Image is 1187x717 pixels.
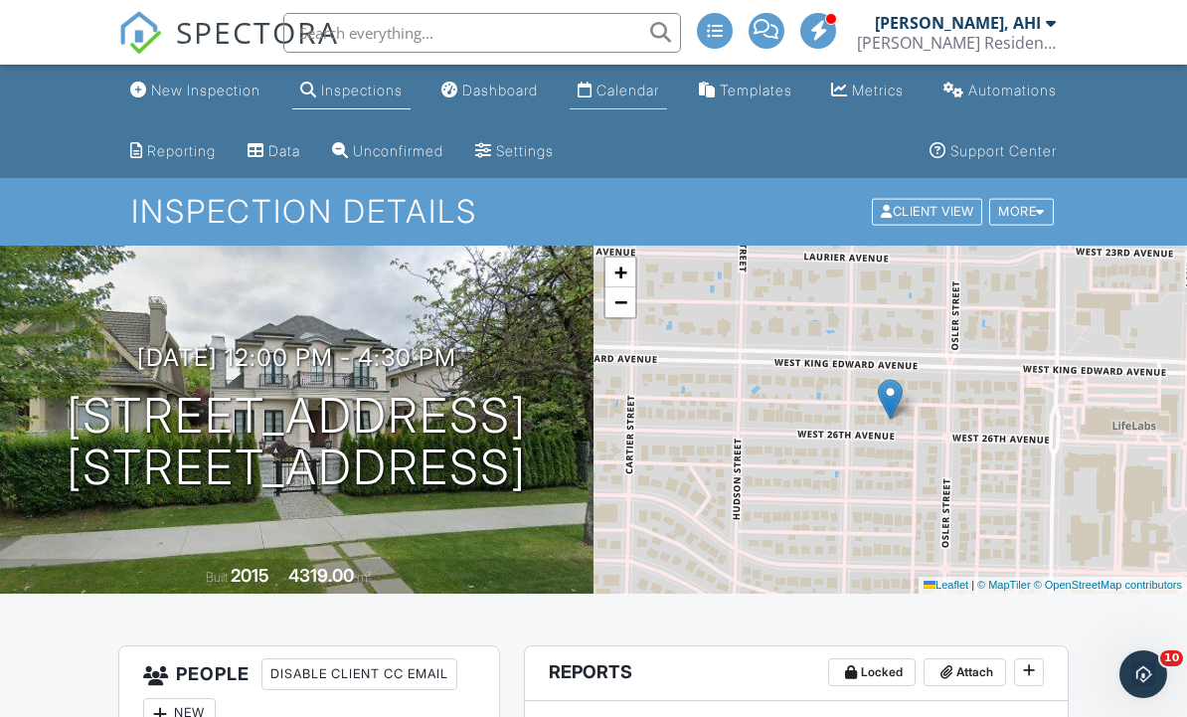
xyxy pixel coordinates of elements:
span: Built [206,569,228,584]
a: Client View [870,202,987,217]
div: Unconfirmed [353,141,443,158]
div: Client View [872,198,982,225]
h3: [DATE] 12:00 pm - 4:30 pm [137,343,456,370]
div: Settings [496,141,554,158]
a: Inspections [292,72,411,108]
div: Metrics [852,81,904,97]
a: Templates [691,72,800,108]
a: SPECTORA [118,27,339,69]
img: The Best Home Inspection Software - Spectora [118,10,162,54]
a: Reporting [122,132,224,169]
a: New Inspection [122,72,268,108]
a: Zoom out [605,286,635,316]
div: Templates [720,81,792,97]
a: Calendar [570,72,667,108]
a: Dashboard [433,72,546,108]
div: Automations [968,81,1057,97]
a: Support Center [922,132,1065,169]
h1: Inspection Details [131,193,1056,228]
div: Data [268,141,300,158]
div: New Inspection [151,81,260,97]
img: Marker [878,378,903,419]
div: More [989,198,1054,225]
div: Dashboard [462,81,538,97]
span: + [614,259,627,283]
a: Data [240,132,308,169]
div: Calendar [596,81,659,97]
span: − [614,288,627,313]
a: Unconfirmed [324,132,451,169]
a: Zoom in [605,257,635,286]
h1: [STREET_ADDRESS] [STREET_ADDRESS] [67,389,527,494]
span: SPECTORA [176,10,339,52]
div: [PERSON_NAME], AHI [875,12,1041,32]
a: © MapTiler [977,578,1031,590]
div: Inspections [321,81,403,97]
a: © OpenStreetMap contributors [1034,578,1182,590]
div: Reporting [147,141,216,158]
div: 4319.00 [288,564,354,585]
div: 2015 [231,564,269,585]
div: Support Center [950,141,1057,158]
span: 10 [1160,649,1183,665]
a: Settings [467,132,562,169]
span: m² [357,569,372,584]
input: Search everything... [283,12,681,52]
div: Disable Client CC Email [261,657,457,689]
a: Leaflet [924,578,968,590]
a: Automations (Advanced) [935,72,1065,108]
iframe: Intercom live chat [1119,649,1167,697]
div: Zegarra Residential Inspections Inc. [857,32,1056,52]
span: | [971,578,974,590]
a: Metrics [823,72,912,108]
